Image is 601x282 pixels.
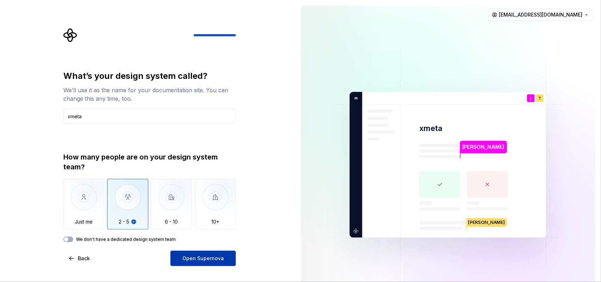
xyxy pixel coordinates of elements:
p: [PERSON_NAME] [463,143,505,151]
div: T [536,94,544,102]
button: [EMAIL_ADDRESS][DOMAIN_NAME] [489,8,593,21]
span: Back [78,255,90,262]
div: How many people are on your design system team? [63,152,236,172]
div: What’s your design system called? [63,70,236,82]
input: Design system name [63,108,236,124]
button: Open Supernova [170,251,236,266]
span: Open Supernova [182,255,224,262]
label: We don't have a dedicated design system team [76,237,176,242]
p: xmeta [419,124,443,134]
div: We’ll use it as the name for your documentation site. You can change this any time, too. [63,86,236,103]
svg: Supernova Logo [63,28,77,42]
p: j [531,96,532,100]
button: Back [63,251,96,266]
p: [PERSON_NAME] [467,218,507,227]
p: m [352,95,358,101]
span: [EMAIL_ADDRESS][DOMAIN_NAME] [499,11,582,18]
